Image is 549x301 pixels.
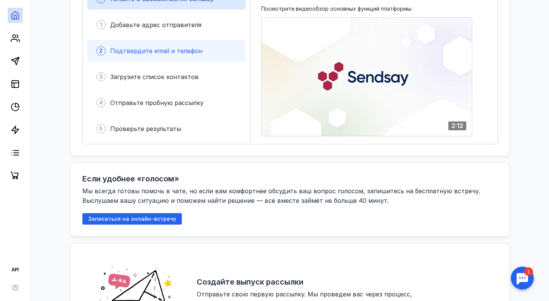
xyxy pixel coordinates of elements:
[82,215,182,222] a: Записаться на онлайн-встречу
[448,121,466,130] div: 2:12
[99,47,103,55] span: 2
[197,277,303,286] h2: Создайте выпуск рассылки
[99,125,103,133] span: 5
[110,73,199,81] span: Загрузите список контактов
[110,125,181,133] span: Проверьте результаты
[82,187,482,204] span: Мы всегда готовы помочь в чате, но если вам комфортнее обсудить ваш вопрос голосом, запишитесь на...
[99,99,103,107] span: 4
[82,213,182,225] button: Записаться на онлайн-встречу
[100,21,102,29] span: 1
[261,5,412,13] span: Посмотрите видеообзор основных функций платформы:
[110,99,204,107] span: Отправьте пробную рассылку
[88,216,176,222] span: Записаться на онлайн-встречу
[82,174,179,183] h2: Если удобнее «голосом»
[110,47,202,55] span: Подтвердите email и телефон
[17,5,26,13] div: 1
[110,21,201,29] span: Добавьте адрес отправителя
[99,73,103,81] span: 3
